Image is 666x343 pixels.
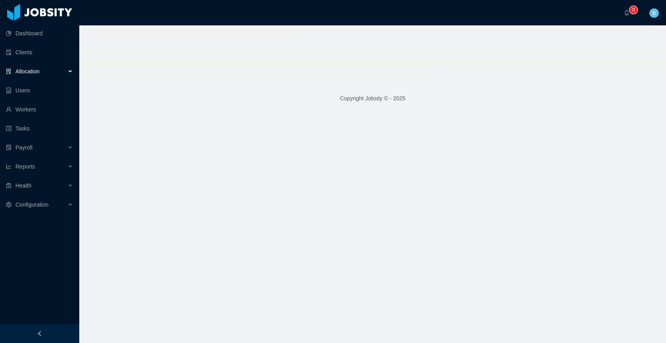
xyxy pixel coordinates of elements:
[630,6,637,14] sup: 0
[15,163,35,170] span: Reports
[6,121,73,136] a: icon: profileTasks
[15,144,33,151] span: Payroll
[6,69,11,74] i: icon: solution
[15,201,48,208] span: Configuration
[624,10,630,15] i: icon: bell
[15,68,40,75] span: Allocation
[6,164,11,169] i: icon: line-chart
[6,145,11,150] i: icon: file-protect
[6,202,11,207] i: icon: setting
[6,102,73,117] a: icon: userWorkers
[6,82,73,98] a: icon: robotUsers
[6,44,73,60] a: icon: auditClients
[652,8,656,18] span: B
[6,183,11,188] i: icon: medicine-box
[6,25,73,41] a: icon: pie-chartDashboard
[79,85,666,112] footer: Copyright Jobsity © - 2025
[15,182,31,189] span: Health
